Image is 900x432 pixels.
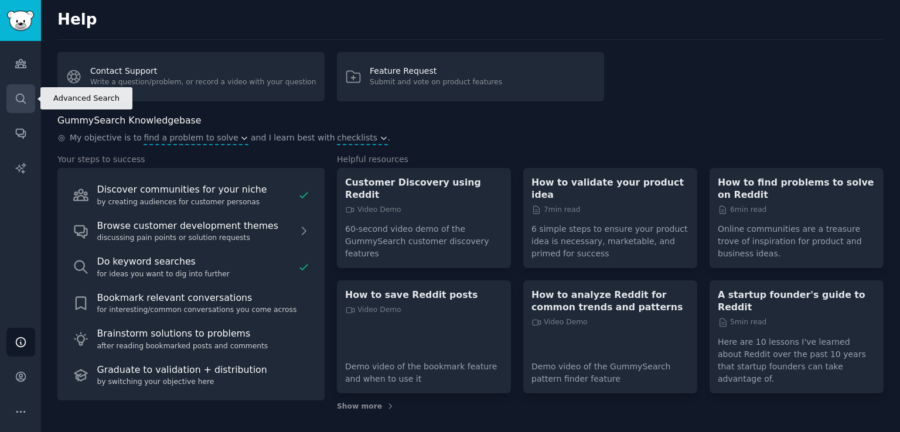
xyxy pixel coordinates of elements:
div: by creating audiences for customer personas [97,197,294,208]
span: Show more [337,402,382,412]
span: Video Demo [345,205,401,215]
span: Video Demo [345,305,401,316]
img: GummySearch logo [7,11,34,31]
div: by switching your objective here [97,377,310,388]
a: Graduate to validation + distributionby switching your objective here [66,358,316,392]
a: Do keyword searchesfor ideas you want to dig into further [66,250,316,284]
div: Bookmark relevant conversations [97,291,310,306]
div: discussing pain points or solution requests [97,233,294,244]
span: 5 min read [718,317,766,328]
a: Customer Discovery using Reddit [345,176,503,201]
span: 7 min read [531,205,580,215]
a: Bookmark relevant conversationsfor interesting/common conversations you come across [66,286,316,320]
a: How to find problems to solve on Reddit [718,176,875,201]
a: Contact SupportWrite a question/problem, or record a video with your question [57,52,325,101]
h3: Your steps to success [57,153,325,166]
div: Submit and vote on product features [370,77,502,88]
div: after reading bookmarked posts and comments [97,341,310,352]
button: checklists [337,132,387,144]
div: Discover communities for your niche [97,183,294,197]
span: find a problem to solve [144,132,238,144]
p: Demo video of the GummySearch pattern finder feature [531,352,689,385]
div: Graduate to validation + distribution [97,363,310,378]
p: Online communities are a treasure trove of inspiration for product and business ideas. [718,215,875,260]
button: find a problem to solve [144,132,248,144]
span: and I learn best with [251,132,335,145]
h2: Help [57,11,884,29]
p: 60-second video demo of the GummySearch customer discovery features [345,215,503,260]
h2: GummySearch Knowledgebase [57,114,201,128]
a: Discover communities for your nicheby creating audiences for customer personas [66,178,316,212]
a: Browse customer development themesdiscussing pain points or solution requests [66,214,316,248]
p: Here are 10 lessons I've learned about Reddit over the past 10 years that startup founders can ta... [718,328,875,385]
a: How to validate your product idea [531,176,689,201]
span: Video Demo [531,317,588,328]
a: A startup founder's guide to Reddit [718,289,875,313]
div: Feature Request [370,65,502,77]
div: for ideas you want to dig into further [97,269,294,280]
a: Feature RequestSubmit and vote on product features [337,52,604,101]
p: 6 simple steps to ensure your product idea is necessary, marketable, and primed for success [531,215,689,260]
span: My objective is to [70,132,142,145]
div: for interesting/common conversations you come across [97,305,310,316]
span: checklists [337,132,377,144]
span: 6 min read [718,205,766,215]
p: Demo video of the bookmark feature and when to use it [345,352,503,385]
div: . [57,132,884,145]
a: Brainstorm solutions to problemsafter reading bookmarked posts and comments [66,322,316,356]
div: Brainstorm solutions to problems [97,327,310,341]
div: Browse customer development themes [97,219,294,234]
a: How to save Reddit posts [345,289,503,301]
a: How to analyze Reddit for common trends and patterns [531,289,689,313]
h3: Helpful resources [337,153,884,166]
div: Do keyword searches [97,255,294,269]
